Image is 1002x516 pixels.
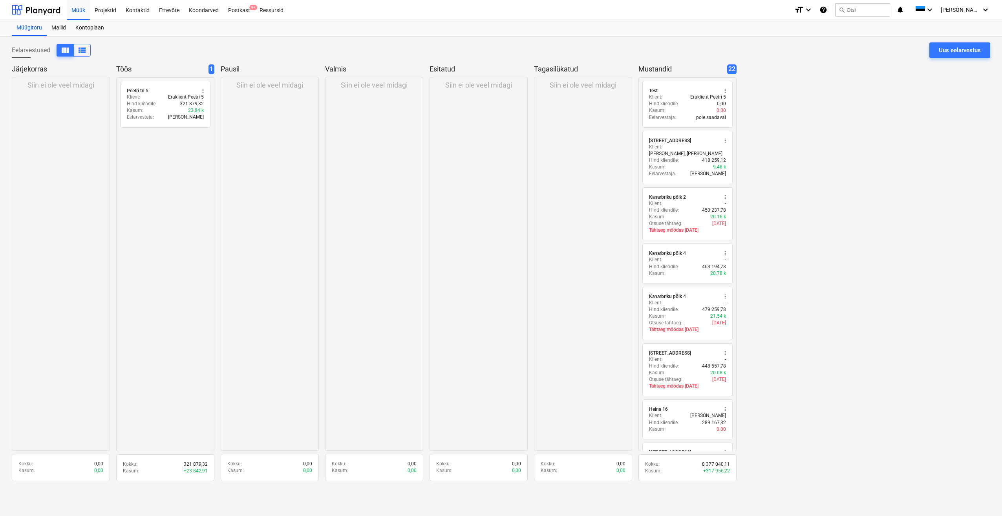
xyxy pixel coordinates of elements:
p: Pausil [221,64,316,74]
p: Töös [116,64,205,74]
span: 1 [208,64,214,74]
p: Eraklient Peetri 5 [168,94,204,101]
i: format_size [794,5,804,15]
p: Siin ei ole veel midagi [236,81,303,90]
p: 289 167,32 [702,419,726,426]
p: Eelarvestaja : [127,114,154,121]
button: Otsi [835,3,890,16]
p: 0,00 [94,461,103,467]
p: - [725,200,726,207]
i: Abikeskus [819,5,827,15]
p: 321 879,32 [180,101,204,107]
p: Esitatud [430,64,525,74]
p: Kokku : [645,461,660,468]
p: Kasum : [649,270,666,276]
p: Eelarvestaja : [649,170,676,177]
span: more_vert [722,349,728,356]
span: Kuva veergudena [60,46,70,55]
span: 22 [727,64,737,74]
a: Müügitoru [12,20,47,36]
p: Hind kliendile : [649,419,679,426]
p: Kasum : [332,467,348,474]
p: 0,00 [94,467,103,474]
p: Siin ei ole veel midagi [341,81,408,90]
span: more_vert [722,88,728,94]
p: [DATE] [712,320,726,326]
p: 20.16 k [710,214,726,220]
p: Kokku : [436,461,451,467]
p: Järjekorras [12,64,107,74]
button: Uus eelarvestus [929,42,990,58]
a: Kontoplaan [71,20,109,36]
span: more_vert [722,449,728,456]
p: Kasum : [649,214,666,220]
p: Kokku : [332,461,346,467]
p: 0.00 [717,426,726,432]
p: 0,00 [616,467,625,474]
span: more_vert [722,194,728,200]
p: - [725,300,726,306]
p: Klient : [649,356,662,362]
p: Siin ei ole veel midagi [550,81,616,90]
p: [PERSON_NAME] [168,114,204,121]
p: Kokku : [227,461,242,467]
p: Kasum : [649,426,666,432]
p: Mustandid [638,64,724,74]
div: [STREET_ADDRESS] [649,349,691,356]
p: Klient : [649,412,662,419]
div: Peetri tn 5 [127,88,148,94]
p: [PERSON_NAME] [690,170,726,177]
div: [STREET_ADDRESS] [649,137,691,144]
a: Mallid [47,20,71,36]
p: Eelarvestaja : [649,114,676,121]
p: Kasum : [227,467,244,474]
p: 479 259,78 [702,306,726,313]
p: Klient : [649,94,662,101]
span: more_vert [722,406,728,412]
div: Heina 16 [649,406,668,412]
p: Hind kliendile : [649,263,679,270]
div: Test [649,88,658,94]
p: 321 879,32 [184,461,208,468]
i: keyboard_arrow_down [804,5,813,15]
span: 9+ [249,5,257,10]
p: 0,00 [717,101,726,107]
p: Kokku : [123,461,137,468]
p: Otsuse tähtaeg : [649,220,682,227]
p: Kasum : [127,107,143,114]
p: Kasum : [123,468,139,474]
p: Otsuse tähtaeg : [649,376,682,383]
p: Kasum : [436,467,453,474]
p: Siin ei ole veel midagi [445,81,512,90]
p: - [725,256,726,263]
p: 0,00 [303,461,312,467]
i: keyboard_arrow_down [925,5,934,15]
div: [STREET_ADDRESS] [649,449,691,456]
p: 20.78 k [710,270,726,276]
div: Kanarbriku põik 2 [649,194,686,200]
p: Tähtaeg möödas [DATE] [649,227,726,234]
p: + 317 956,22 [703,468,730,474]
span: [PERSON_NAME] [941,7,980,13]
p: Kasum : [649,164,666,170]
i: notifications [896,5,904,15]
p: Hind kliendile : [649,362,679,369]
p: 21.54 k [710,313,726,320]
p: [DATE] [712,376,726,383]
p: [PERSON_NAME], [PERSON_NAME] [649,150,722,157]
p: Kasum : [645,468,662,474]
p: 0,00 [616,461,625,467]
p: 0,00 [408,467,417,474]
div: Kanarbriku põik 4 [649,250,686,256]
p: Tagasilükatud [534,64,629,74]
p: Kasum : [541,467,557,474]
p: 8 377 040,11 [702,461,730,468]
p: Hind kliendile : [127,101,157,107]
p: 0,00 [512,461,521,467]
p: Valmis [325,64,420,74]
p: Hind kliendile : [649,101,679,107]
p: [DATE] [712,220,726,227]
span: search [839,7,845,13]
span: more_vert [722,137,728,144]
